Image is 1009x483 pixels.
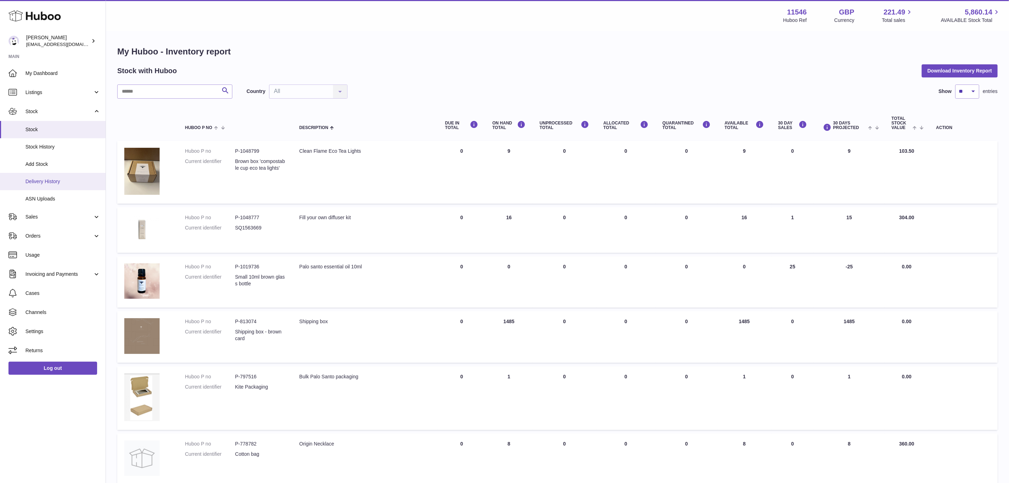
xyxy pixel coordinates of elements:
strong: GBP [839,7,854,17]
span: Orders [25,233,93,239]
span: Invoicing and Payments [25,271,93,278]
dd: Shipping box - brown card [235,328,285,342]
td: 0 [438,366,485,430]
td: 0 [597,256,655,308]
span: 103.50 [899,148,914,154]
dt: Current identifier [185,384,235,390]
td: 0 [597,141,655,204]
td: 0 [597,311,655,363]
span: entries [983,88,998,95]
dd: P-778782 [235,441,285,447]
dt: Huboo P no [185,373,235,380]
td: 0 [771,311,814,363]
td: 0 [533,256,596,308]
span: 360.00 [899,441,914,447]
div: ALLOCATED Total [604,121,648,130]
img: product image [124,263,160,299]
span: Listings [25,89,93,96]
td: 9 [485,141,533,204]
span: Cases [25,290,100,297]
td: 0 [533,141,596,204]
dt: Current identifier [185,328,235,342]
dd: Kite Packaging [235,384,285,390]
a: Log out [8,362,97,374]
label: Show [939,88,952,95]
span: Total stock value [892,116,911,130]
div: DUE IN TOTAL [445,121,478,130]
a: 5,860.14 AVAILABLE Stock Total [941,7,1001,24]
span: 0 [685,264,688,269]
dd: SQ1563669 [235,225,285,231]
span: 0 [685,441,688,447]
td: -25 [814,256,884,308]
span: ASN Uploads [25,196,100,202]
span: Channels [25,309,100,316]
div: UNPROCESSED Total [540,121,589,130]
span: Settings [25,328,100,335]
div: Clean Flame Eco Tea Lights [299,148,431,155]
div: 30 DAY SALES [778,121,807,130]
dt: Huboo P no [185,148,235,155]
dt: Huboo P no [185,441,235,447]
div: Palo santo essential oil 10ml [299,263,431,270]
span: Usage [25,252,100,258]
td: 25 [771,256,814,308]
td: 0 [771,366,814,430]
span: Total sales [882,17,913,24]
div: Origin Necklace [299,441,431,447]
td: 9 [718,141,771,204]
td: 0 [597,366,655,430]
span: Add Stock [25,161,100,168]
div: AVAILABLE Total [725,121,764,130]
td: 0 [771,141,814,204]
td: 9 [814,141,884,204]
dt: Current identifier [185,451,235,458]
dt: Current identifier [185,158,235,171]
td: 0 [438,141,485,204]
dt: Huboo P no [185,263,235,270]
span: 0 [685,148,688,154]
td: 1 [814,366,884,430]
label: Country [247,88,266,95]
td: 1 [771,207,814,253]
dt: Huboo P no [185,318,235,325]
td: 1485 [814,311,884,363]
dt: Current identifier [185,225,235,231]
span: Huboo P no [185,126,212,130]
td: 1485 [718,311,771,363]
a: 221.49 Total sales [882,7,913,24]
span: 0.00 [902,319,912,324]
img: internalAdmin-11546@internal.huboo.com [8,36,19,46]
dd: P-1019736 [235,263,285,270]
span: Returns [25,347,100,354]
button: Download Inventory Report [922,64,998,77]
dd: Small 10ml brown glass bottle [235,274,285,287]
span: Stock History [25,144,100,150]
span: 221.49 [884,7,905,17]
span: 0 [685,374,688,379]
div: [PERSON_NAME] [26,34,90,48]
dd: P-1048799 [235,148,285,155]
img: product image [124,441,160,476]
dt: Current identifier [185,274,235,287]
img: product image [124,318,160,354]
td: 0 [533,311,596,363]
span: 0 [685,215,688,220]
div: Action [936,126,991,130]
span: My Dashboard [25,70,100,77]
td: 15 [814,207,884,253]
strong: 11546 [787,7,807,17]
div: QUARANTINED Total [663,121,711,130]
dd: Cotton bag [235,451,285,458]
td: 0 [533,207,596,253]
td: 0 [597,207,655,253]
div: Fill your own diffuser kit [299,214,431,221]
td: 0 [438,311,485,363]
span: [EMAIL_ADDRESS][DOMAIN_NAME] [26,41,104,47]
h1: My Huboo - Inventory report [117,46,998,57]
img: product image [124,214,160,244]
div: ON HAND Total [492,121,526,130]
div: Huboo Ref [783,17,807,24]
span: Stock [25,108,93,115]
span: Description [299,126,328,130]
